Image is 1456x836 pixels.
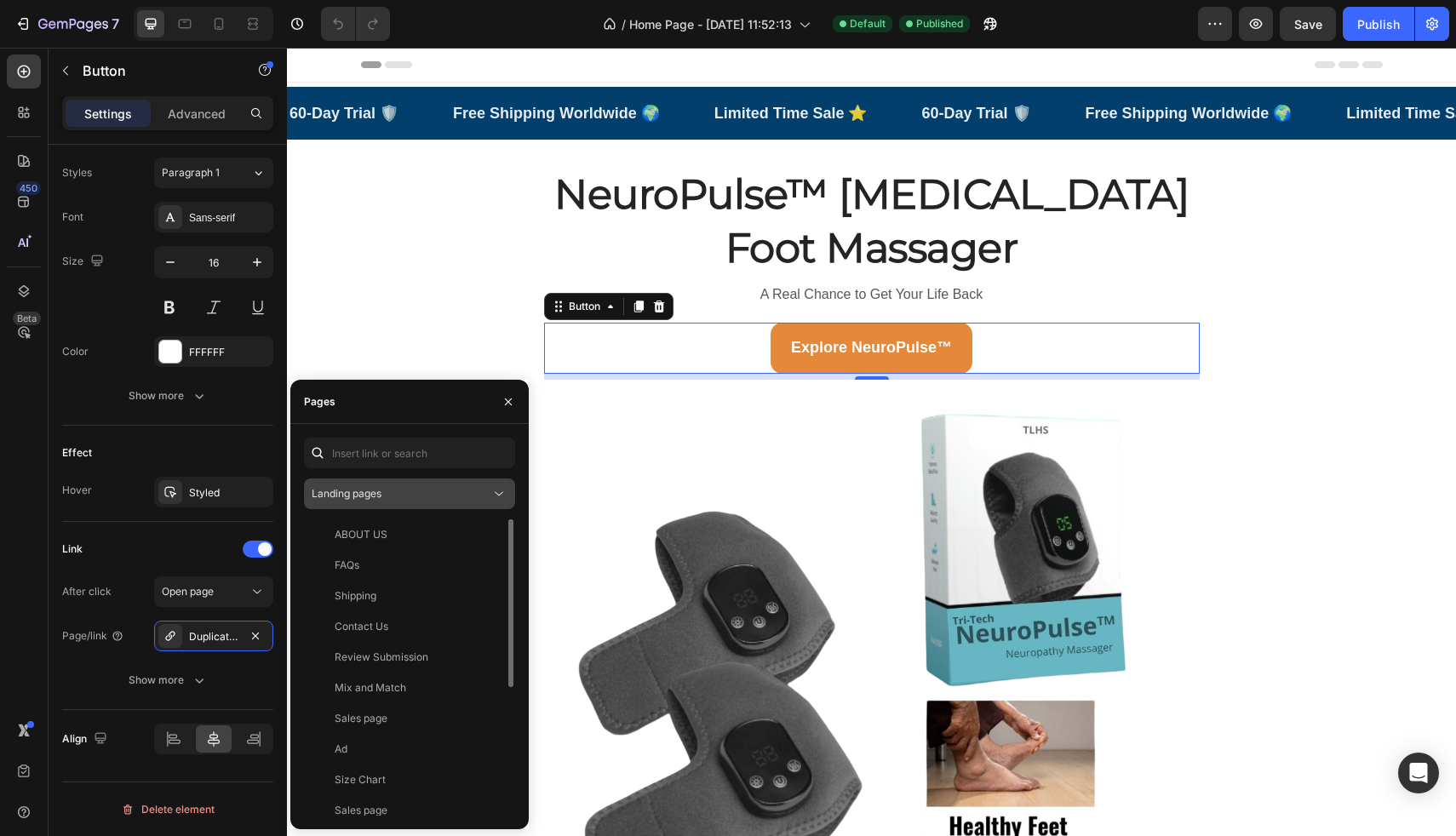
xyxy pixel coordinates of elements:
[304,394,335,409] div: Pages
[62,445,92,461] div: Effect
[304,438,515,468] input: Insert link or search
[335,772,386,787] div: Size Chart
[162,585,214,598] span: Open page
[304,478,515,509] button: Landing pages
[7,7,127,41] button: 7
[335,803,387,818] div: Sales page
[850,16,886,31] span: Default
[16,181,41,195] div: 450
[259,237,911,257] p: A Real Chance to Get Your Life Back
[129,387,208,404] div: Show more
[484,275,685,326] a: Explore NeuroPulse™
[62,541,83,557] div: Link
[335,742,347,757] div: Ad
[335,711,387,726] div: Sales page
[916,16,963,31] span: Published
[1294,17,1322,31] span: Save
[162,165,220,180] span: Paragraph 1
[62,584,112,599] div: After click
[504,291,665,308] strong: Explore NeuroPulse™
[62,381,273,411] button: Show more
[62,250,107,273] div: Size
[112,14,119,34] p: 7
[335,527,387,542] div: ABOUT US
[121,799,215,820] div: Delete element
[1280,7,1336,41] button: Save
[13,312,41,325] div: Beta
[189,210,269,226] div: Sans-serif
[62,628,124,644] div: Page/link
[629,15,792,33] span: Home Page - [DATE] 11:52:13
[154,576,273,607] button: Open page
[1343,7,1414,41] button: Publish
[83,60,227,81] p: Button
[335,588,376,604] div: Shipping
[62,344,89,359] div: Color
[278,251,317,266] div: Button
[335,558,359,573] div: FAQs
[62,483,92,498] div: Hover
[335,650,428,665] div: Review Submission
[1059,52,1212,79] p: Limited Time Sale ⭐️
[189,629,238,644] div: Duplicate-from-sales-page-copy-1756356323027
[62,796,273,823] button: Delete element
[312,487,381,500] span: Landing pages
[335,680,406,696] div: Mix and Match
[634,52,743,79] p: 60-Day Trial 🛡️
[427,52,581,79] p: Limited Time Sale ⭐️
[1357,15,1400,33] div: Publish
[335,619,388,634] div: Contact Us
[62,728,111,751] div: Align
[62,665,273,696] button: Show more
[62,209,83,225] div: Font
[321,7,390,41] div: Undo/Redo
[62,165,92,180] div: Styles
[257,118,913,228] h2: NeuroPulse™ [MEDICAL_DATA] Foot Massager
[287,48,1456,836] iframe: Design area
[129,672,208,689] div: Show more
[154,157,273,188] button: Paragraph 1
[622,15,626,33] span: /
[84,105,132,123] p: Settings
[799,52,1006,79] p: Free Shipping Worldwide 🌍
[1398,753,1439,793] div: Open Intercom Messenger
[189,485,269,501] div: Styled
[168,105,226,123] p: Advanced
[189,345,269,360] div: FFFFFF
